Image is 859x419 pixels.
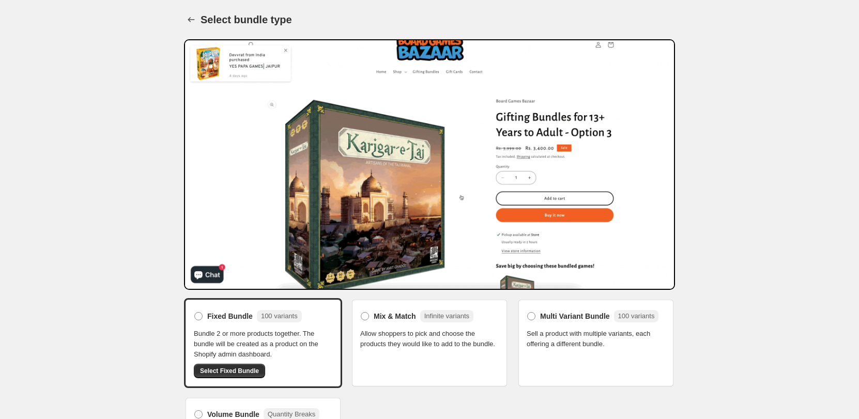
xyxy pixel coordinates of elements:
[201,13,292,26] h1: Select bundle type
[424,312,469,320] span: Infinite variants
[194,364,265,378] button: Select Fixed Bundle
[540,311,610,321] span: Multi Variant Bundle
[527,329,665,349] span: Sell a product with multiple variants, each offering a different bundle.
[618,312,655,320] span: 100 variants
[360,329,499,349] span: Allow shoppers to pick and choose the products they would like to add to the bundle.
[184,12,198,27] button: Back
[200,367,259,375] span: Select Fixed Bundle
[374,311,416,321] span: Mix & Match
[261,312,298,320] span: 100 variants
[184,39,675,290] img: Bundle Preview
[268,410,316,418] span: Quantity Breaks
[207,311,253,321] span: Fixed Bundle
[194,329,332,360] span: Bundle 2 or more products together. The bundle will be created as a product on the Shopify admin ...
